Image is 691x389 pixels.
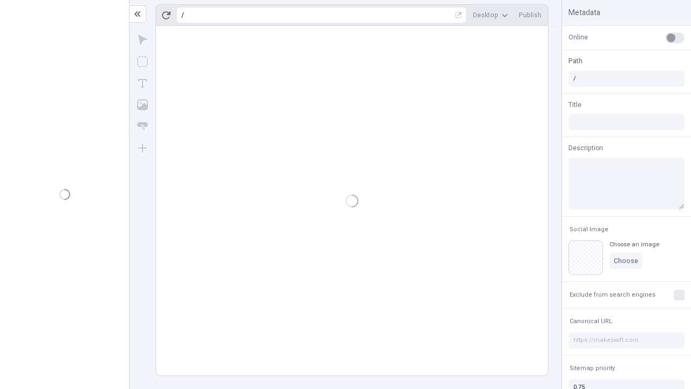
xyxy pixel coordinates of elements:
[568,143,603,153] span: Description
[570,291,655,299] span: Exclude from search engines
[133,73,152,93] button: Text
[473,11,498,19] span: Desktop
[568,56,582,66] span: Path
[567,223,611,236] button: Social Image
[567,362,617,375] button: Sitemap priority
[568,100,581,110] span: Title
[519,11,541,19] span: Publish
[181,11,184,19] div: /
[133,52,152,71] button: Box
[567,289,658,301] button: Exclude from search engines
[614,257,638,265] span: Choose
[570,317,612,325] span: Canonical URL
[609,253,642,269] button: Choose
[568,332,685,348] input: https://makeswift.com
[609,240,659,249] div: Choose an image
[570,225,608,233] span: Social Image
[570,364,615,372] span: Sitemap priority
[469,7,512,23] button: Desktop
[133,95,152,115] button: Image
[568,32,588,42] span: Online
[133,117,152,136] button: Button
[514,7,546,23] button: Publish
[567,315,614,328] button: Canonical URL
